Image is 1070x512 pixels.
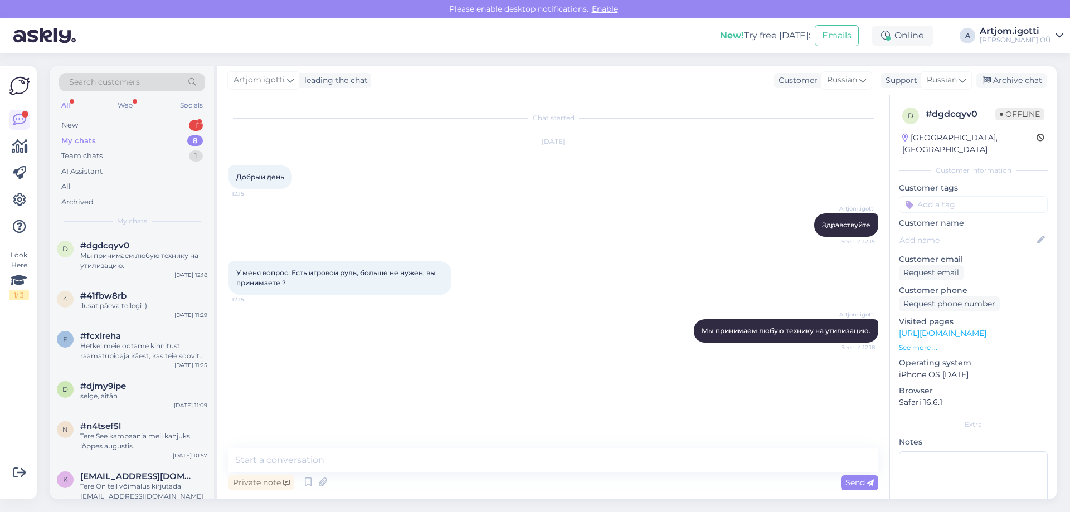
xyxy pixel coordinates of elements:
[976,73,1047,88] div: Archive chat
[833,204,875,213] span: Artjom.igotti
[61,150,103,162] div: Team chats
[63,295,67,303] span: 4
[178,98,205,113] div: Socials
[62,245,68,253] span: d
[189,120,203,131] div: 1
[234,74,285,86] span: Artjom.igotti
[232,295,274,304] span: 12:15
[899,420,1048,430] div: Extra
[926,108,995,121] div: # dgdcqyv0
[80,381,126,391] span: #djmy9ipe
[815,25,859,46] button: Emails
[827,74,857,86] span: Russian
[80,431,207,451] div: Tere See kampaania meil kahjuks lõppes augustis.
[720,29,810,42] div: Try free [DATE]:
[980,36,1051,45] div: [PERSON_NAME] OÜ
[236,269,437,287] span: У меня вопрос. Есть игровой руль, больше не нужен, вы принимаете ?
[117,216,147,226] span: My chats
[588,4,621,14] span: Enable
[899,385,1048,397] p: Browser
[236,173,284,181] span: Добрый день
[174,271,207,279] div: [DATE] 12:18
[899,165,1048,175] div: Customer information
[902,132,1037,155] div: [GEOGRAPHIC_DATA], [GEOGRAPHIC_DATA]
[69,76,140,88] span: Search customers
[899,253,1048,265] p: Customer email
[9,290,29,300] div: 1 / 3
[80,241,129,251] span: #dgdcqyv0
[62,385,68,393] span: d
[228,136,878,147] div: [DATE]
[899,369,1048,381] p: iPhone OS [DATE]
[833,237,875,246] span: Seen ✓ 12:15
[702,326,870,335] span: Мы принимаем любую технику на утилизацию.
[720,30,744,41] b: New!
[300,75,368,86] div: leading the chat
[80,331,121,341] span: #fcxlreha
[80,301,207,311] div: ilusat päeva teilegi :)
[899,196,1048,213] input: Add a tag
[228,475,294,490] div: Private note
[908,111,913,120] span: d
[228,113,878,123] div: Chat started
[995,108,1044,120] span: Offline
[927,74,957,86] span: Russian
[899,357,1048,369] p: Operating system
[61,181,71,192] div: All
[61,166,103,177] div: AI Assistant
[845,477,874,487] span: Send
[899,217,1048,229] p: Customer name
[174,401,207,409] div: [DATE] 11:09
[80,391,207,401] div: selge, aitäh
[774,75,818,86] div: Customer
[881,75,917,86] div: Support
[189,150,203,162] div: 1
[80,471,196,481] span: kaubiful@gmail.com
[899,316,1048,328] p: Visited pages
[59,98,72,113] div: All
[232,189,274,198] span: 12:15
[61,135,96,147] div: My chats
[80,341,207,361] div: Hetkel meie ootame kinnitust raamatupidaja käest, kas teie soovite siis ise tulla toote järgi?
[899,436,1048,448] p: Notes
[80,291,127,301] span: #41fbw8rb
[899,328,986,338] a: [URL][DOMAIN_NAME]
[174,311,207,319] div: [DATE] 11:29
[115,98,135,113] div: Web
[899,285,1048,296] p: Customer phone
[980,27,1051,36] div: Artjom.igotti
[980,27,1063,45] a: Artjom.igotti[PERSON_NAME] OÜ
[62,425,68,433] span: n
[9,75,30,96] img: Askly Logo
[61,120,78,131] div: New
[173,451,207,460] div: [DATE] 10:57
[899,265,964,280] div: Request email
[960,28,975,43] div: A
[899,343,1048,353] p: See more ...
[899,397,1048,408] p: Safari 16.6.1
[63,335,67,343] span: f
[822,221,870,229] span: Здравствуйте
[187,135,203,147] div: 8
[63,475,68,484] span: k
[80,481,207,501] div: Tere On teil võimalus kirjutada [EMAIL_ADDRESS][DOMAIN_NAME]
[833,310,875,319] span: Artjom.igotti
[80,421,121,431] span: #n4tsef5l
[174,361,207,369] div: [DATE] 11:25
[872,26,933,46] div: Online
[899,182,1048,194] p: Customer tags
[61,197,94,208] div: Archived
[833,343,875,352] span: Seen ✓ 12:18
[899,234,1035,246] input: Add name
[80,251,207,271] div: Мы принимаем любую технику на утилизацию.
[9,250,29,300] div: Look Here
[899,296,1000,311] div: Request phone number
